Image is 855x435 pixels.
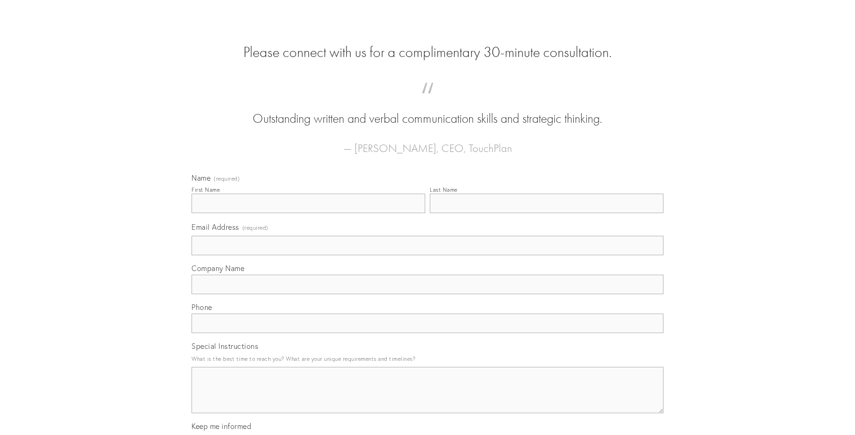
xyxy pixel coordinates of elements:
p: What is the best time to reach you? What are your unique requirements and timelines? [192,353,663,365]
span: Keep me informed [192,422,251,431]
h2: Please connect with us for a complimentary 30-minute consultation. [192,44,663,61]
span: Name [192,173,211,183]
span: Email Address [192,222,239,232]
span: (required) [214,176,240,182]
div: First Name [192,186,220,193]
span: Company Name [192,264,244,273]
span: Special Instructions [192,341,258,351]
blockquote: Outstanding written and verbal communication skills and strategic thinking. [206,92,649,128]
div: Last Name [430,186,458,193]
span: Phone [192,303,212,312]
figcaption: — [PERSON_NAME], CEO, TouchPlan [206,128,649,158]
span: “ [206,92,649,110]
span: (required) [242,221,268,234]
